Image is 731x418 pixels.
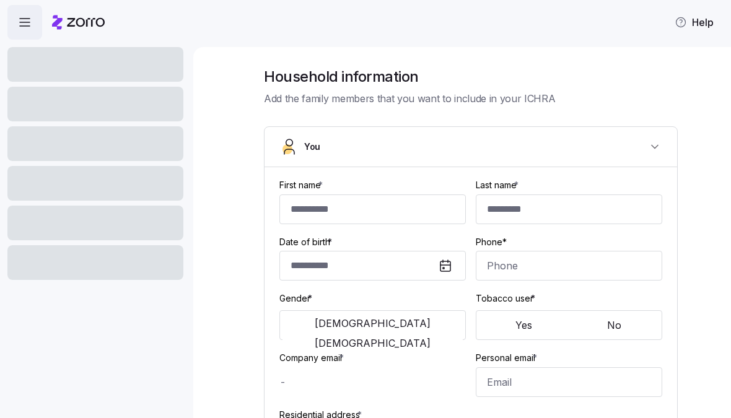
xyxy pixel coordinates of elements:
label: Phone* [476,235,507,249]
button: Help [665,10,724,35]
span: Yes [515,320,532,330]
input: Email [476,367,662,397]
span: [DEMOGRAPHIC_DATA] [315,318,431,328]
label: Date of birth [279,235,335,249]
input: Phone [476,251,662,281]
label: Last name [476,178,521,192]
label: First name [279,178,325,192]
label: Company email [279,351,346,365]
span: Help [675,15,714,30]
span: Add the family members that you want to include in your ICHRA [264,91,678,107]
span: You [304,141,320,153]
label: Personal email [476,351,540,365]
button: You [265,127,677,167]
span: [DEMOGRAPHIC_DATA] [315,338,431,348]
span: No [607,320,621,330]
label: Tobacco user [476,292,538,305]
label: Gender [279,292,315,305]
h1: Household information [264,67,678,86]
